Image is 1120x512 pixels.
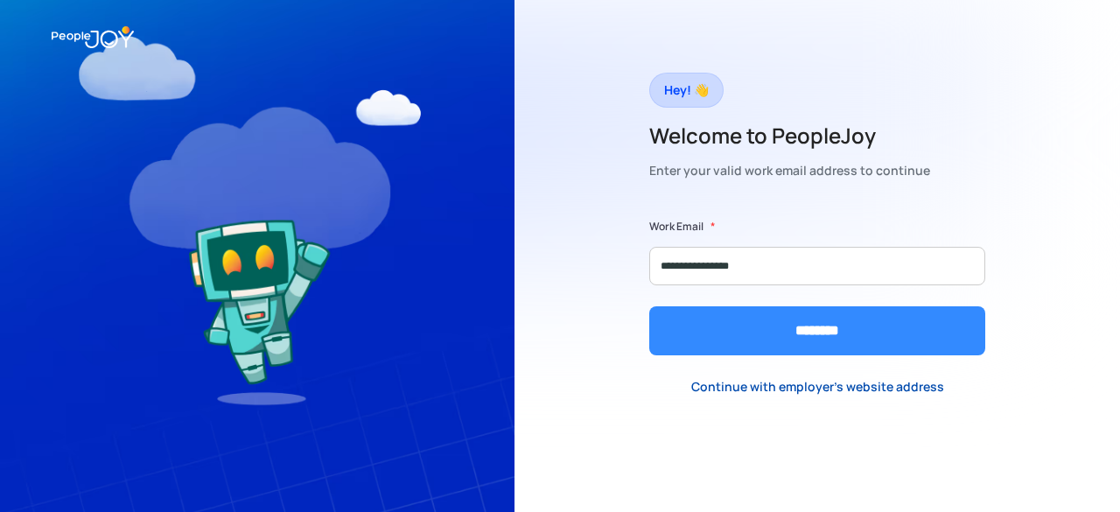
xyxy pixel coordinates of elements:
a: Continue with employer's website address [677,368,958,404]
div: Continue with employer's website address [691,378,944,396]
label: Work Email [649,218,703,235]
div: Enter your valid work email address to continue [649,158,930,183]
form: Form [649,218,985,355]
div: Hey! 👋 [664,78,709,102]
h2: Welcome to PeopleJoy [649,122,930,150]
